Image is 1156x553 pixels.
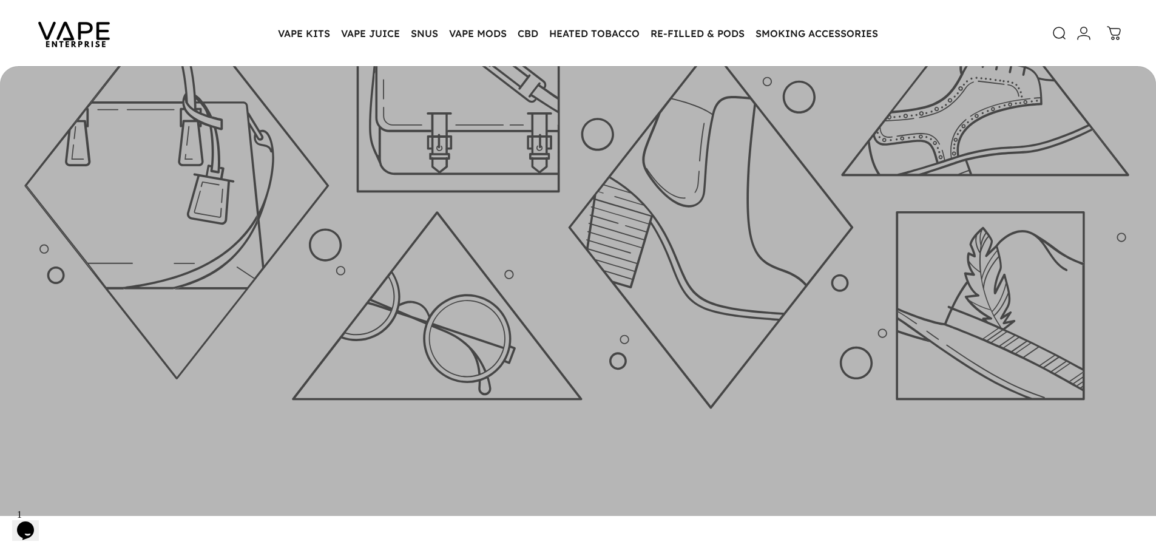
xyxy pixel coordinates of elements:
[336,21,405,46] summary: VAPE JUICE
[272,21,336,46] summary: VAPE KITS
[12,504,51,541] iframe: chat widget
[405,21,444,46] summary: SNUS
[272,21,884,46] nav: Primary
[19,5,129,62] img: Vape Enterprise
[1101,20,1127,47] a: 0 items
[544,21,645,46] summary: HEATED TOBACCO
[750,21,884,46] summary: SMOKING ACCESSORIES
[645,21,750,46] summary: RE-FILLED & PODS
[444,21,512,46] summary: VAPE MODS
[512,21,544,46] summary: CBD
